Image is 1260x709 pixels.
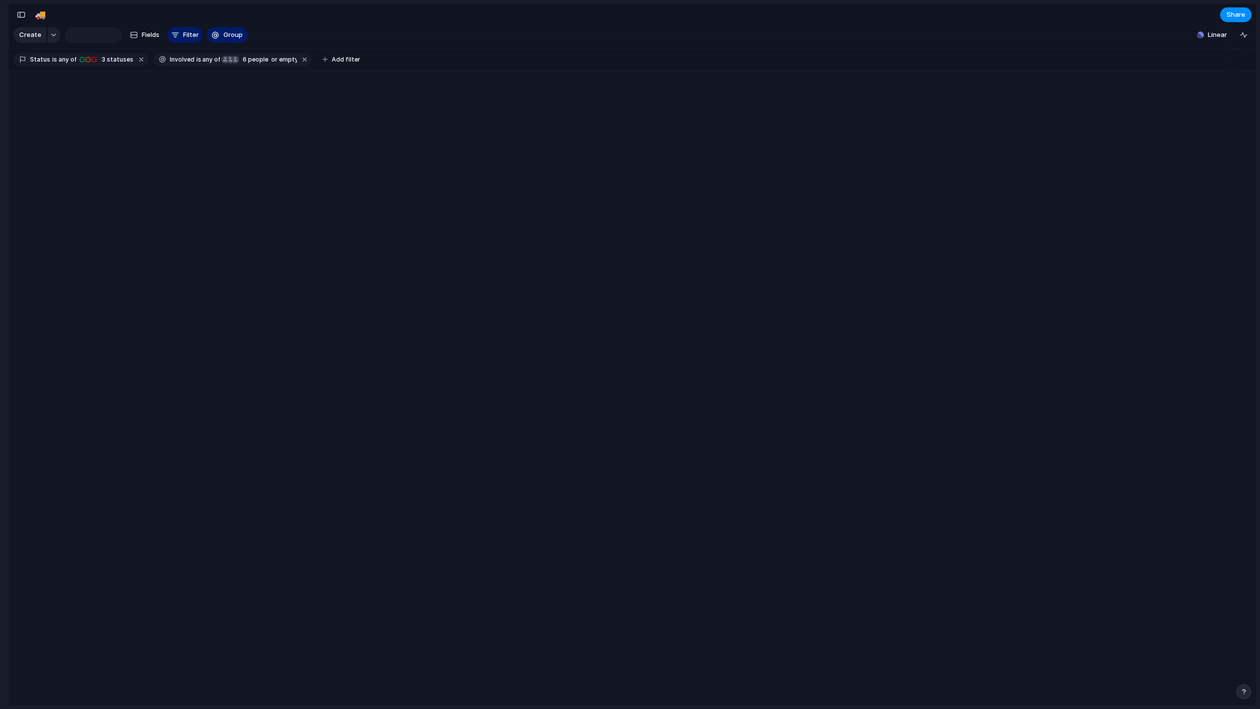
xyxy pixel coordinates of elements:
span: Involved [170,55,194,64]
button: Share [1220,7,1252,22]
button: Fields [126,27,163,43]
span: or empty [270,55,297,64]
button: 6 peopleor empty [221,54,299,65]
span: Status [30,55,50,64]
span: any of [57,55,76,64]
button: Filter [167,27,203,43]
span: 3 [99,56,107,63]
span: Linear [1208,30,1227,40]
span: Fields [142,30,159,40]
span: statuses [99,55,133,64]
span: 6 [240,56,248,63]
span: Share [1227,10,1245,20]
button: 🚚 [32,7,48,23]
span: Group [223,30,243,40]
span: is [52,55,57,64]
button: isany of [50,54,78,65]
button: Group [207,27,248,43]
span: Filter [183,30,199,40]
button: Linear [1193,28,1231,42]
div: 🚚 [35,8,46,21]
span: people [240,55,268,64]
span: Create [19,30,41,40]
span: any of [201,55,220,64]
button: Add filter [316,53,366,66]
button: 3 statuses [77,54,135,65]
span: is [196,55,201,64]
button: isany of [194,54,222,65]
button: Create [13,27,46,43]
span: Add filter [332,55,360,64]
